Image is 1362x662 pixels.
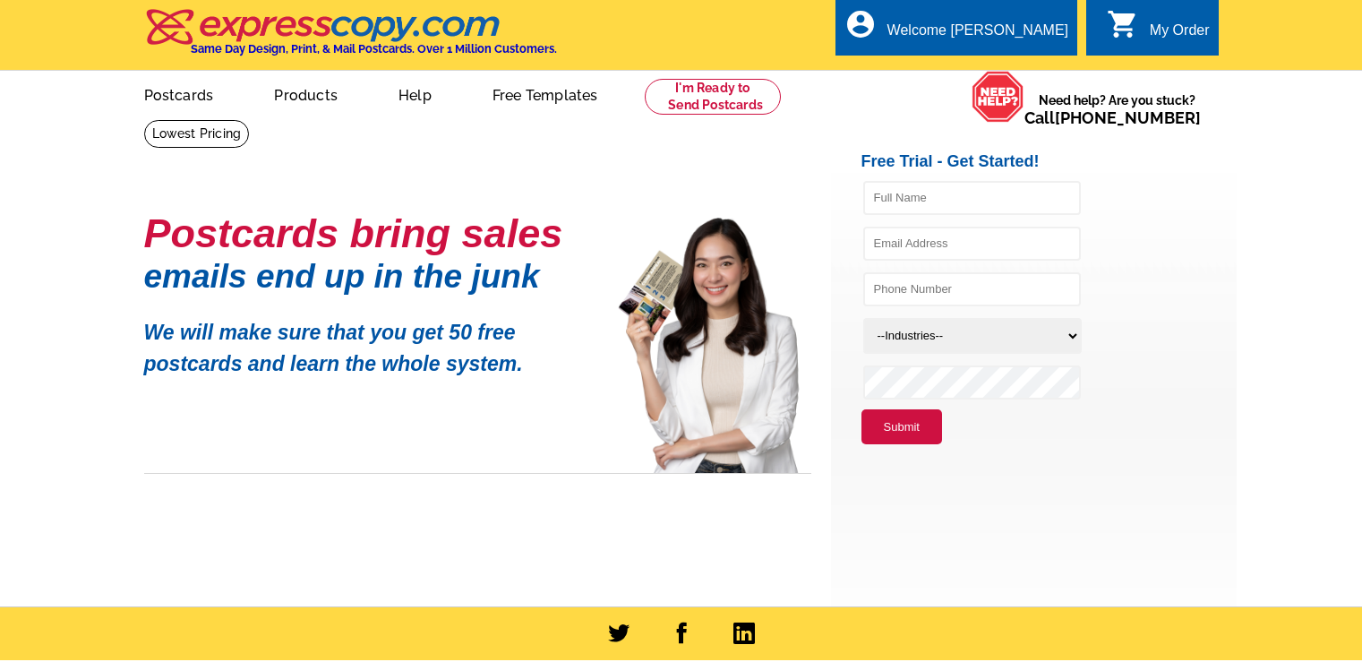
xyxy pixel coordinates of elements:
span: Call [1024,108,1201,127]
i: account_circle [844,8,877,40]
div: Welcome [PERSON_NAME] [887,22,1068,47]
h1: Postcards bring sales [144,218,592,249]
input: Phone Number [863,272,1081,306]
input: Full Name [863,181,1081,215]
a: Postcards [116,73,243,115]
a: Same Day Design, Print, & Mail Postcards. Over 1 Million Customers. [144,21,557,56]
h1: emails end up in the junk [144,267,592,286]
div: My Order [1150,22,1210,47]
a: [PHONE_NUMBER] [1055,108,1201,127]
a: Products [245,73,366,115]
span: Need help? Are you stuck? [1024,91,1210,127]
a: Help [370,73,460,115]
input: Email Address [863,227,1081,261]
img: help [972,71,1024,123]
button: Submit [861,409,942,445]
h2: Free Trial - Get Started! [861,152,1237,172]
i: shopping_cart [1107,8,1139,40]
a: Free Templates [464,73,627,115]
a: shopping_cart My Order [1107,20,1210,42]
h4: Same Day Design, Print, & Mail Postcards. Over 1 Million Customers. [191,42,557,56]
p: We will make sure that you get 50 free postcards and learn the whole system. [144,304,592,379]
